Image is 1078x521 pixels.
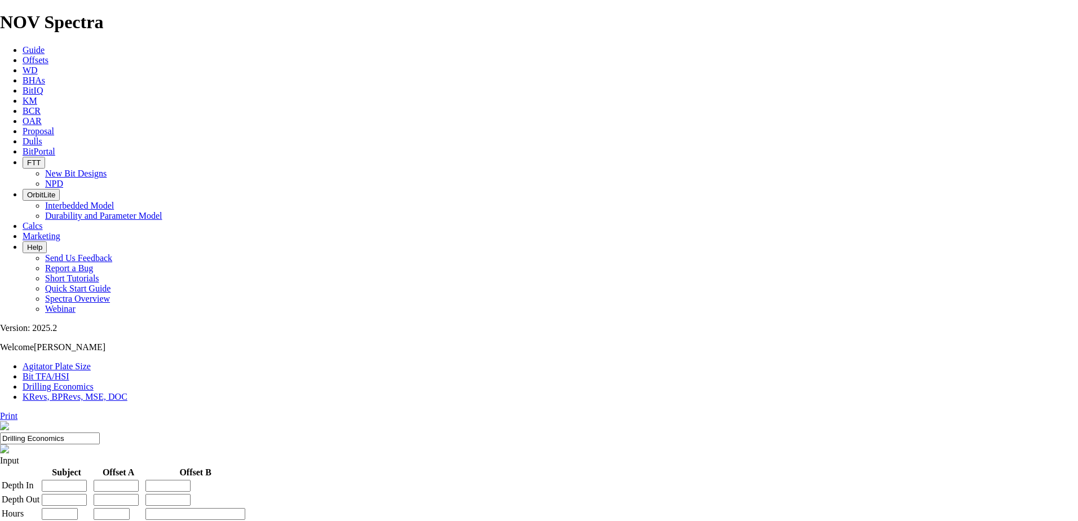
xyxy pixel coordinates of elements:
span: Help [27,243,42,251]
a: Bit TFA/HSI [23,372,69,381]
a: Durability and Parameter Model [45,211,162,220]
a: NPD [45,179,63,188]
th: Subject [41,467,92,478]
a: BitPortal [23,147,55,156]
a: Quick Start Guide [45,284,111,293]
a: Interbedded Model [45,201,114,210]
a: BHAs [23,76,45,85]
span: [PERSON_NAME] [34,342,105,352]
button: OrbitLite [23,189,60,201]
a: Send Us Feedback [45,253,112,263]
span: OrbitLite [27,191,55,199]
th: Offset A [93,467,144,478]
a: OAR [23,116,42,126]
button: FTT [23,157,45,169]
a: Agitator Plate Size [23,361,91,371]
a: Spectra Overview [45,294,110,303]
a: Dulls [23,136,42,146]
td: Depth In [1,479,40,492]
a: Proposal [23,126,54,136]
th: Offset B [145,467,246,478]
a: KRevs, BPRevs, MSE, DOC [23,392,127,401]
a: Webinar [45,304,76,314]
button: Help [23,241,47,253]
span: FTT [27,158,41,167]
a: KM [23,96,37,105]
td: Hours [1,507,40,520]
a: Report a Bug [45,263,93,273]
a: BitIQ [23,86,43,95]
a: BCR [23,106,41,116]
a: WD [23,65,38,75]
a: Marketing [23,231,60,241]
a: New Bit Designs [45,169,107,178]
a: Calcs [23,221,43,231]
a: Drilling Economics [23,382,94,391]
td: Depth Out [1,493,40,506]
a: Guide [23,45,45,55]
a: Short Tutorials [45,273,99,283]
a: Offsets [23,55,48,65]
